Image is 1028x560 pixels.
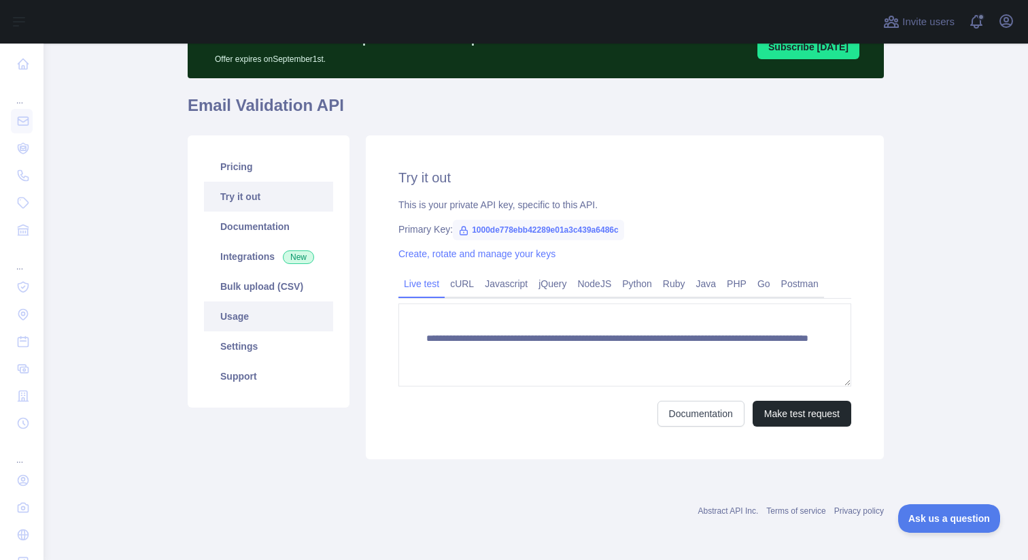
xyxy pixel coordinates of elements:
a: Usage [204,301,333,331]
span: Invite users [902,14,955,30]
div: ... [11,79,33,106]
button: Subscribe [DATE] [757,35,859,59]
a: Python [617,273,657,295]
a: Documentation [657,401,744,427]
p: Offer expires on September 1st. [215,48,588,65]
a: Bulk upload (CSV) [204,271,333,301]
h2: Try it out [398,168,851,187]
a: PHP [721,273,752,295]
a: Create, rotate and manage your keys [398,248,555,259]
a: Integrations New [204,242,333,271]
a: NodeJS [572,273,617,295]
a: cURL [445,273,479,295]
div: ... [11,438,33,465]
h1: Email Validation API [188,95,884,127]
a: Go [752,273,776,295]
a: Ruby [657,273,691,295]
button: Invite users [880,11,957,33]
a: Java [691,273,722,295]
a: Javascript [479,273,533,295]
div: ... [11,245,33,272]
a: Pricing [204,152,333,182]
span: 1000de778ebb42289e01a3c439a6486c [453,220,624,240]
a: Abstract API Inc. [698,506,759,516]
iframe: Toggle Customer Support [898,504,1001,533]
div: This is your private API key, specific to this API. [398,198,851,212]
a: Documentation [204,212,333,242]
a: Try it out [204,182,333,212]
a: Postman [776,273,824,295]
a: Support [204,361,333,391]
a: Live test [398,273,445,295]
div: Primary Key: [398,223,851,236]
a: Privacy policy [834,506,884,516]
a: Settings [204,331,333,361]
button: Make test request [753,401,851,427]
a: Terms of service [766,506,825,516]
span: New [283,250,314,264]
a: jQuery [533,273,572,295]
